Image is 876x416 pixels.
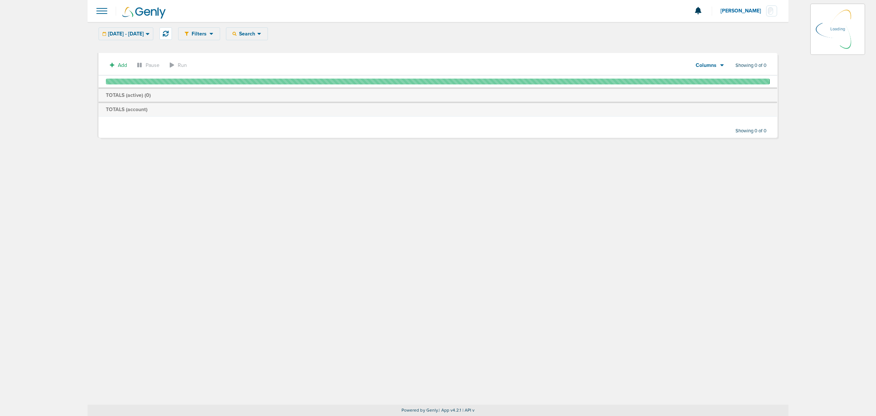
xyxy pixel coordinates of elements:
button: Add [106,60,131,71]
span: | App v4.2.1 [439,408,461,413]
span: Add [118,62,127,68]
p: Powered by Genly. [88,408,788,413]
img: Genly [122,7,166,19]
span: | API v [462,408,475,413]
td: TOTALS (active) ( ) [99,88,777,103]
span: 0 [146,92,149,98]
span: [PERSON_NAME] [721,8,766,14]
p: Loading [830,25,845,34]
span: Showing 0 of 0 [735,63,766,69]
td: TOTALS (account) [99,102,777,116]
span: Showing 0 of 0 [735,128,766,134]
